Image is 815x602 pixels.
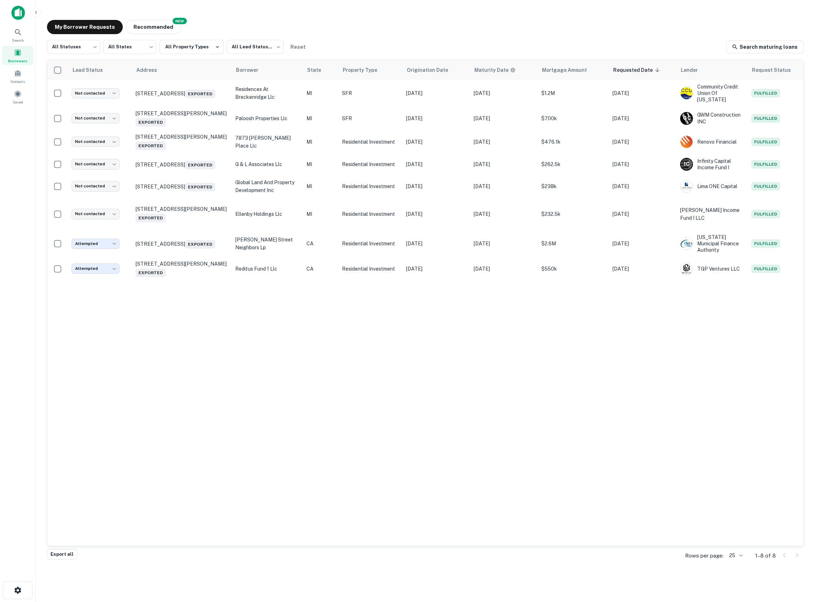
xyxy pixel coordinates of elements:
div: TGP Ventures LLC [680,262,744,275]
p: 1–8 of 8 [755,552,776,560]
button: All Property Types [159,40,224,54]
div: Not contacted [72,181,120,191]
th: Request Status [748,60,812,80]
p: [PERSON_NAME] street neighbors lp [235,236,299,251]
p: MI [306,138,335,146]
p: $476.1k [541,138,605,146]
p: [DATE] [474,138,534,146]
span: Borrowers [8,58,27,64]
p: [DATE] [612,160,673,168]
th: Origination Date [403,60,470,80]
th: Mortgage Amount [538,60,609,80]
p: Rows per page: [685,552,724,560]
p: MI [306,210,335,218]
a: Contacts [2,66,33,86]
span: Request Status [752,66,800,74]
div: Maturity dates displayed may be estimated. Please contact the lender for the most accurate maturi... [474,66,516,74]
div: GWM Construction INC [680,112,744,124]
p: [PERSON_NAME] Income Fund I LLC [680,206,744,222]
p: [STREET_ADDRESS][PERSON_NAME] [136,134,228,150]
div: NEW [173,18,187,24]
p: [DATE] [406,160,467,168]
p: [DATE] [474,210,534,218]
span: Exported [185,161,215,169]
p: $550k [541,265,605,273]
span: Fulfilled [751,239,780,248]
p: [DATE] [406,265,467,273]
p: [DATE] [612,114,673,122]
span: Exported [136,268,166,277]
span: Fulfilled [751,182,780,191]
p: [STREET_ADDRESS] [136,239,228,249]
p: [STREET_ADDRESS] [136,181,228,191]
div: Chat Widget [779,545,815,579]
th: Lender [677,60,748,80]
p: [STREET_ADDRESS][PERSON_NAME] [136,261,228,277]
span: Exported [136,118,166,127]
p: [STREET_ADDRESS][PERSON_NAME] [136,110,228,127]
p: paloosh properties llc [235,114,299,122]
img: picture [680,238,693,250]
div: Not contacted [72,137,120,147]
div: 25 [726,550,744,561]
span: Mortgage Amount [542,66,596,74]
div: All Lead Statuses [227,38,284,56]
span: State [307,66,330,74]
p: residences at breckenridge llc [235,85,299,101]
p: MI [306,182,335,190]
th: Address [132,60,232,80]
p: [DATE] [406,89,467,97]
div: Saved [2,87,33,106]
p: G C [683,114,690,122]
p: Residential Investment [342,182,399,190]
div: [US_STATE] Municipal Finance Authority [680,234,744,254]
span: Contacts [11,79,25,84]
th: Requested Date [609,60,677,80]
div: Attempted [72,263,120,274]
div: All States [103,38,157,56]
span: Address [136,66,166,74]
span: Exported [185,90,215,98]
span: Requested Date [613,66,662,74]
p: g & l associates llc [235,160,299,168]
p: MI [306,160,335,168]
p: [DATE] [612,210,673,218]
div: Renovo Financial [680,135,744,148]
img: picture [680,87,693,99]
p: Residential Investment [342,210,399,218]
span: Lender [681,66,707,74]
span: Lead Status [72,66,112,74]
p: CA [306,265,335,273]
span: Search [12,37,24,43]
p: [DATE] [612,265,673,273]
a: Search [2,25,33,44]
p: [DATE] [406,182,467,190]
p: [DATE] [474,160,534,168]
span: Property Type [343,66,387,74]
p: $700k [541,114,605,122]
p: [DATE] [474,114,534,122]
p: I C [684,160,689,168]
p: [DATE] [474,89,534,97]
span: Saved [13,99,23,105]
p: Residential Investment [342,160,399,168]
div: Not contacted [72,159,120,169]
div: Attempted [72,239,120,249]
a: Borrowers [2,46,33,65]
a: Search maturing loans [726,41,804,53]
p: [DATE] [406,114,467,122]
p: SFR [342,114,399,122]
span: Exported [185,240,215,249]
button: Recommended [126,20,181,34]
p: MI [306,89,335,97]
p: $262.5k [541,160,605,168]
p: [STREET_ADDRESS] [136,88,228,98]
th: Maturity dates displayed may be estimated. Please contact the lender for the most accurate maturi... [470,60,538,80]
div: Not contacted [72,88,120,98]
p: Residential Investment [342,240,399,247]
div: Not contacted [72,113,120,123]
p: [DATE] [474,265,534,273]
span: Maturity dates displayed may be estimated. Please contact the lender for the most accurate maturi... [474,66,525,74]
